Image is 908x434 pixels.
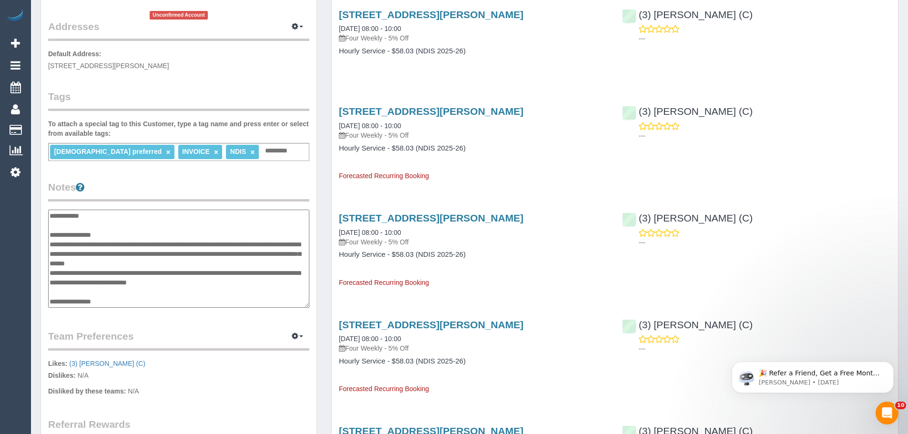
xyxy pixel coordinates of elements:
a: × [214,148,218,156]
span: 10 [895,402,906,409]
a: (3) [PERSON_NAME] (C) [69,360,145,367]
h4: Hourly Service - $58.03 (NDIS 2025-26) [339,357,608,365]
a: (3) [PERSON_NAME] (C) [622,9,753,20]
iframe: Intercom notifications message [717,342,908,408]
legend: Notes [48,180,309,202]
span: NDIS [230,148,246,155]
a: × [166,148,170,156]
h4: Hourly Service - $58.03 (NDIS 2025-26) [339,47,608,55]
a: [DATE] 08:00 - 10:00 [339,25,401,32]
a: [DATE] 08:00 - 10:00 [339,335,401,343]
span: [DEMOGRAPHIC_DATA] preferred [54,148,162,155]
span: INVOICE [182,148,210,155]
span: Forecasted Recurring Booking [339,279,429,286]
h4: Hourly Service - $58.03 (NDIS 2025-26) [339,251,608,259]
h4: Hourly Service - $58.03 (NDIS 2025-26) [339,144,608,152]
a: [STREET_ADDRESS][PERSON_NAME] [339,106,523,117]
a: (3) [PERSON_NAME] (C) [622,212,753,223]
p: Four Weekly - 5% Off [339,33,608,43]
a: [DATE] 08:00 - 10:00 [339,229,401,236]
label: To attach a special tag to this Customer, type a tag name and press enter or select from availabl... [48,119,309,138]
a: [DATE] 08:00 - 10:00 [339,122,401,130]
img: Automaid Logo [6,10,25,23]
a: [STREET_ADDRESS][PERSON_NAME] [339,9,523,20]
a: × [250,148,255,156]
p: --- [639,131,891,141]
label: Dislikes: [48,371,76,380]
legend: Team Preferences [48,329,309,351]
span: Forecasted Recurring Booking [339,385,429,393]
a: [STREET_ADDRESS][PERSON_NAME] [339,319,523,330]
label: Disliked by these teams: [48,386,126,396]
p: Four Weekly - 5% Off [339,343,608,353]
a: (3) [PERSON_NAME] (C) [622,106,753,117]
span: Unconfirmed Account [150,11,208,19]
label: Likes: [48,359,67,368]
p: Four Weekly - 5% Off [339,131,608,140]
a: [STREET_ADDRESS][PERSON_NAME] [339,212,523,223]
legend: Tags [48,90,309,111]
span: N/A [77,372,88,379]
label: Default Address: [48,49,102,59]
span: [STREET_ADDRESS][PERSON_NAME] [48,62,169,70]
span: Forecasted Recurring Booking [339,172,429,180]
iframe: Intercom live chat [876,402,898,424]
span: N/A [128,387,139,395]
p: --- [639,34,891,43]
p: --- [639,344,891,353]
p: --- [639,238,891,247]
a: (3) [PERSON_NAME] (C) [622,319,753,330]
p: Four Weekly - 5% Off [339,237,608,247]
